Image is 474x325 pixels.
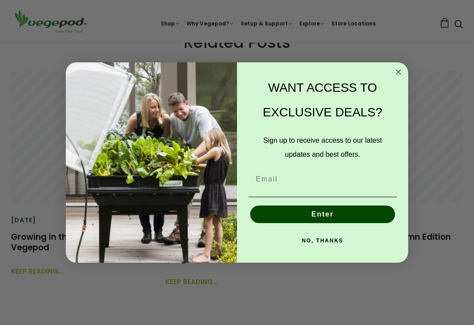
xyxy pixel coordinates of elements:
[250,206,395,223] button: Enter
[393,67,404,77] button: Close dialog
[248,170,397,188] input: Email
[263,81,382,119] span: WANT ACCESS TO EXCLUSIVE DEALS?
[263,137,382,158] span: Sign up to receive access to our latest updates and best offers.
[66,62,237,263] img: e9d03583-1bb1-490f-ad29-36751b3212ff.jpeg
[248,232,397,249] button: NO, THANKS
